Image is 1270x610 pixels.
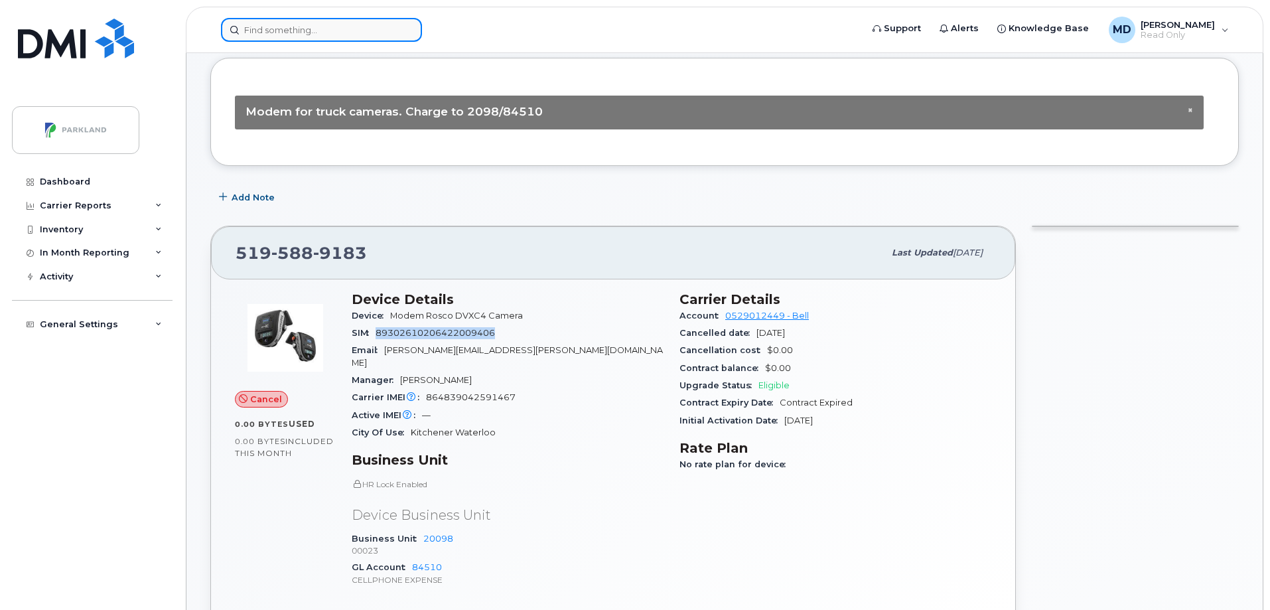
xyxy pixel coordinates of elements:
a: Knowledge Base [988,15,1098,42]
a: 0529012449 - Bell [725,311,809,321]
p: 00023 [352,545,664,556]
span: Kitchener Waterloo [411,427,496,437]
span: Alerts [951,22,979,35]
span: Cancelled date [679,328,756,338]
span: Contract Expired [780,398,853,408]
span: [PERSON_NAME] [400,375,472,385]
span: SIM [352,328,376,338]
h3: Device Details [352,291,664,307]
div: Martina Davidson [1099,17,1238,43]
p: Device Business Unit [352,506,664,525]
span: × [1188,105,1193,115]
input: Find something... [221,18,422,42]
span: Email [352,345,384,355]
span: Initial Activation Date [679,416,784,425]
span: Modem Rosco DVXC4 Camera [390,311,523,321]
span: included this month [235,436,334,458]
a: Support [863,15,930,42]
span: — [422,410,431,420]
img: image20231002-3703462-1rmyrt6.jpeg [246,298,325,378]
span: Contract balance [679,363,765,373]
span: Active IMEI [352,410,422,420]
span: 9183 [313,243,367,263]
span: 519 [236,243,367,263]
span: $0.00 [765,363,791,373]
p: CELLPHONE EXPENSE [352,574,664,585]
span: Carrier IMEI [352,392,426,402]
span: Eligible [758,380,790,390]
span: Knowledge Base [1009,22,1089,35]
span: Modem for truck cameras. Charge to 2098/84510 [246,105,543,118]
span: Last updated [892,248,953,258]
span: [DATE] [953,248,983,258]
span: MD [1113,22,1131,38]
span: used [289,419,315,429]
h3: Business Unit [352,452,664,468]
span: Cancel [250,393,282,406]
span: Contract Expiry Date [679,398,780,408]
span: 0.00 Bytes [235,437,285,446]
span: Support [884,22,921,35]
a: 20098 [423,534,453,544]
span: 864839042591467 [426,392,516,402]
span: [PERSON_NAME][EMAIL_ADDRESS][PERSON_NAME][DOMAIN_NAME] [352,345,663,367]
span: Add Note [232,191,275,204]
span: Device [352,311,390,321]
span: GL Account [352,562,412,572]
span: Manager [352,375,400,385]
button: Add Note [210,186,286,210]
a: 84510 [412,562,442,572]
span: No rate plan for device [679,459,792,469]
span: Business Unit [352,534,423,544]
p: HR Lock Enabled [352,479,664,490]
span: Cancellation cost [679,345,767,355]
span: [DATE] [756,328,785,338]
span: Read Only [1141,30,1215,40]
button: Close [1188,106,1193,115]
span: 588 [271,243,313,263]
span: [PERSON_NAME] [1141,19,1215,30]
h3: Carrier Details [679,291,991,307]
h3: Rate Plan [679,440,991,456]
span: Upgrade Status [679,380,758,390]
a: Alerts [930,15,988,42]
span: Account [679,311,725,321]
span: $0.00 [767,345,793,355]
span: 89302610206422009406 [376,328,495,338]
span: [DATE] [784,416,813,425]
span: City Of Use [352,427,411,437]
span: 0.00 Bytes [235,419,289,429]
